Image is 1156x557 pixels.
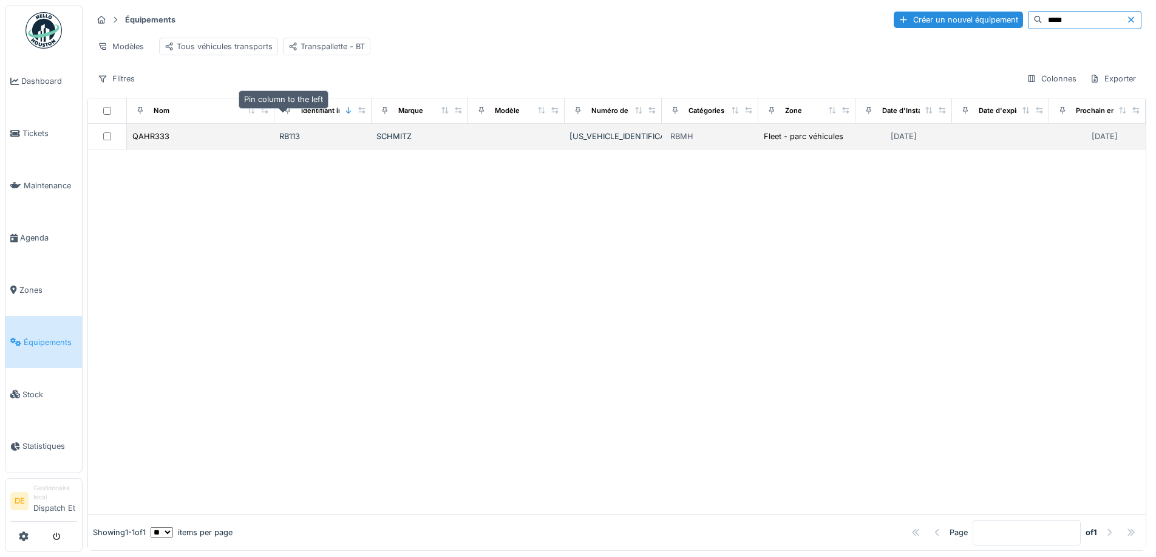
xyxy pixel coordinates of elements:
[5,108,82,160] a: Tickets
[10,484,77,522] a: DE Gestionnaire localDispatch Et
[569,131,656,142] div: [US_VEHICLE_IDENTIFICATION_NUMBER]
[19,284,77,296] span: Zones
[22,128,77,139] span: Tickets
[882,106,942,116] div: Date d'Installation
[5,316,82,368] a: Équipements
[1076,106,1137,116] div: Prochain entretien
[1086,527,1097,538] strong: of 1
[1021,70,1082,87] div: Colonnes
[764,131,843,142] div: Fleet - parc véhicules
[979,106,1035,116] div: Date d'expiration
[239,91,328,108] div: Pin column to the left
[92,70,140,87] div: Filtres
[151,527,233,538] div: items per page
[688,106,773,116] div: Catégories d'équipement
[5,368,82,420] a: Stock
[495,106,520,116] div: Modèle
[5,420,82,473] a: Statistiques
[1084,70,1141,87] div: Exporter
[891,131,917,142] div: [DATE]
[21,75,77,87] span: Dashboard
[165,41,273,52] div: Tous véhicules transports
[154,106,169,116] div: Nom
[785,106,802,116] div: Zone
[22,440,77,452] span: Statistiques
[20,232,77,244] span: Agenda
[288,41,365,52] div: Transpallette - BT
[376,131,463,142] div: SCHMITZ
[22,389,77,400] span: Stock
[950,527,968,538] div: Page
[301,106,360,116] div: Identifiant interne
[279,131,366,142] div: RB113
[24,180,77,191] span: Maintenance
[894,12,1023,28] div: Créer un nouvel équipement
[5,160,82,212] a: Maintenance
[92,38,149,55] div: Modèles
[398,106,423,116] div: Marque
[5,212,82,264] a: Agenda
[591,106,647,116] div: Numéro de Série
[33,484,77,519] li: Dispatch Et
[670,131,693,142] div: RBMH
[33,484,77,502] div: Gestionnaire local
[25,12,62,49] img: Badge_color-CXgf-gQk.svg
[24,337,77,348] span: Équipements
[120,14,180,26] strong: Équipements
[5,55,82,108] a: Dashboard
[93,527,146,538] div: Showing 1 - 1 of 1
[5,264,82,316] a: Zones
[132,131,169,142] div: QAHR333
[1092,131,1118,142] div: [DATE]
[10,492,29,510] li: DE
